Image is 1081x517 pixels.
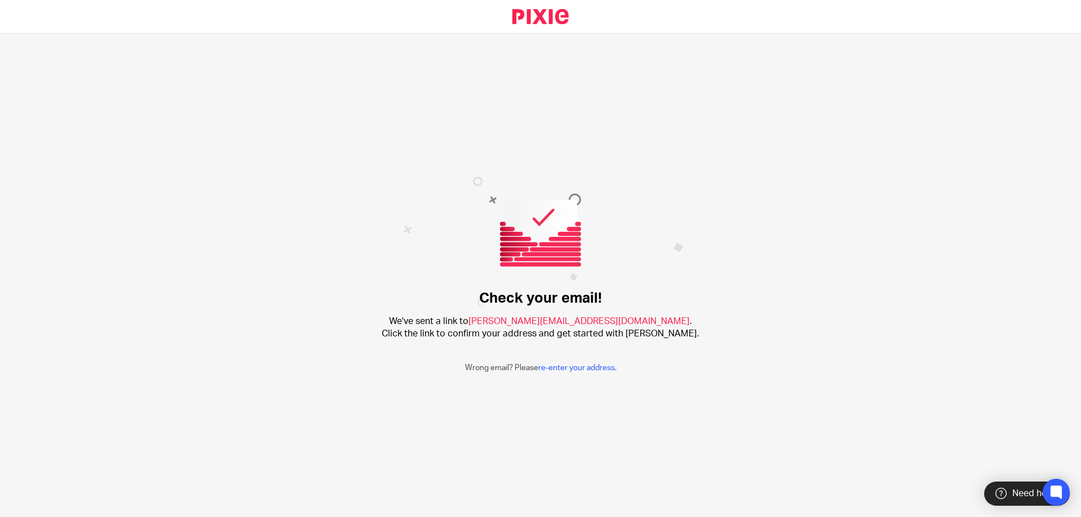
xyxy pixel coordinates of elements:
[403,177,684,307] img: Confirm email image
[479,290,602,307] h1: Check your email!
[382,316,699,340] h2: We've sent a link to . Click the link to confirm your address and get started with [PERSON_NAME].
[984,482,1070,506] div: Need help?
[468,317,690,326] span: [PERSON_NAME][EMAIL_ADDRESS][DOMAIN_NAME]
[538,364,615,372] a: re-enter your address
[465,362,617,374] p: Wrong email? Please .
